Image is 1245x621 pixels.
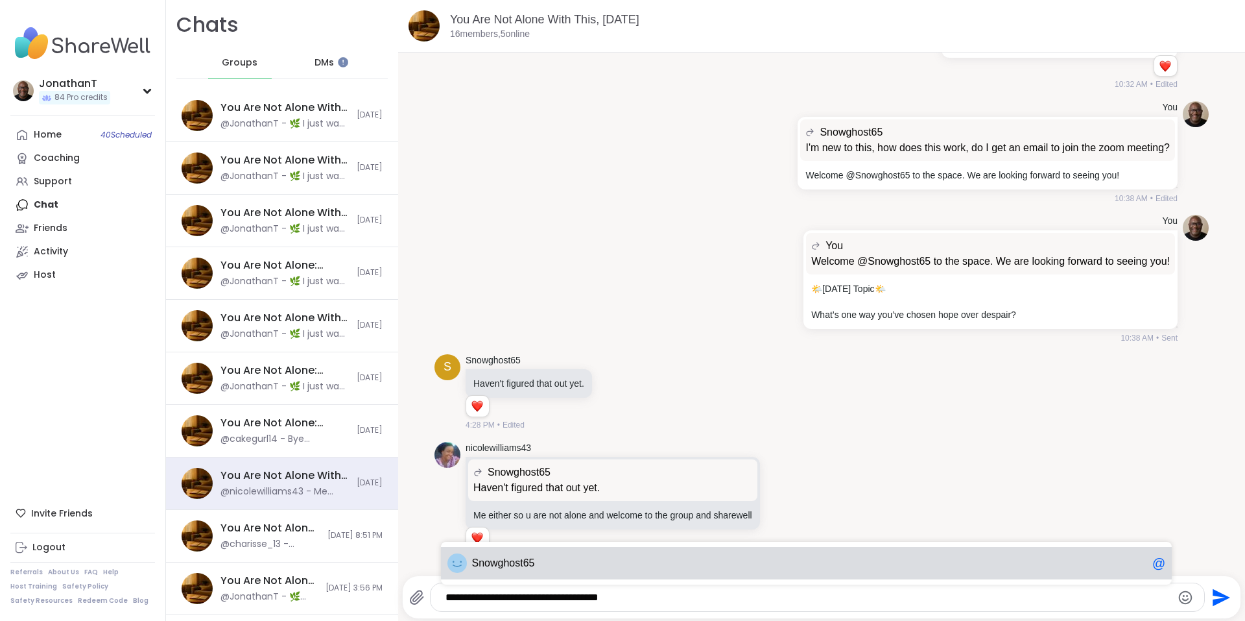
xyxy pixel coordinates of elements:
a: Referrals [10,568,43,577]
div: Friends [34,222,67,235]
div: Support [34,175,72,188]
a: FAQ [84,568,98,577]
div: You Are Not Alone: Midday Reset, [DATE] [220,416,349,430]
button: Send [1205,583,1234,612]
img: You Are Not Alone With This, Oct 07 [182,152,213,184]
img: You Are Not Alone: Midday Reset, Oct 10 [182,573,213,604]
span: Snowghost65 [488,465,551,480]
img: You Are Not Alone With This, Oct 12 [182,205,213,236]
span: S [444,358,451,376]
button: Emoji picker [1178,590,1193,605]
div: You Are Not Alone With This, [DATE] [220,206,349,220]
span: 10:38 AM [1120,332,1154,344]
p: 16 members, 5 online [450,28,530,41]
a: SSnowghost65@ [441,547,1172,579]
a: Safety Policy [62,582,108,591]
span: You [825,238,843,254]
span: 10:38 AM [1115,193,1148,204]
span: • [1150,79,1153,90]
img: ShareWell Nav Logo [10,21,155,66]
a: Home40Scheduled [10,123,155,147]
a: Blog [133,596,148,605]
div: @JonathanT - 🌿 I just want to remind everyone — if things ever feel too heavy outside of group, y... [220,380,349,393]
img: You Are Not Alone With This, Oct 11 [182,310,213,341]
div: Host [34,269,56,282]
div: You Are Not Alone With This, [DATE] [220,311,349,325]
a: Redeem Code [78,596,128,605]
img: You Are Not Alone: Midday Reset, Oct 09 [182,415,213,446]
span: [DATE] [357,162,383,173]
span: Edited [1156,79,1178,90]
span: Edited [503,419,525,431]
div: You Are Not Alone With This, [DATE] [220,469,349,483]
div: Activity [34,245,68,258]
span: 10:32 AM [1115,79,1148,90]
div: @nicolewilliams43 - Me either so u are not alone and welcome to the group and sharewell [220,485,349,498]
a: nicolewilliams43 [466,442,531,455]
span: [DATE] [357,478,383,489]
div: You Are Not Alone: Midday Reset, [DATE] [220,258,349,273]
a: Help [103,568,119,577]
img: JonathanT [13,80,34,101]
div: @JonathanT - 🌿 Midday Reset is here! Starting [DATE], I’ll be hosting You Are Not Alone With This... [220,591,318,603]
a: About Us [48,568,79,577]
div: @JonathanT - 🌿 I just want to remind everyone — if things ever feel too heavy outside of group, y... [220,223,349,236]
button: Reactions: love [1158,61,1172,71]
span: [DATE] [357,372,383,384]
div: You Are Not Alone With This, [DATE] [220,101,349,115]
img: You Are Not Alone With This, Oct 10 [182,100,213,131]
a: Activity [10,240,155,263]
div: You Are Not Alone With This, [DATE] [220,521,320,535]
span: Sent [1161,332,1178,344]
a: Host Training [10,582,57,591]
img: You Are Not Alone With This, Oct 09 [409,10,440,42]
a: Support [10,170,155,193]
span: • [1150,193,1153,204]
textarea: Type your message [445,591,1167,604]
h4: You [1162,215,1178,228]
div: Coaching [34,152,80,165]
div: Reaction list [1154,56,1177,77]
span: DMs [314,56,334,69]
p: Me either so u are not alone and welcome to the group and sharewell [473,509,752,522]
iframe: Spotlight [338,57,348,67]
a: Host [10,263,155,287]
div: You Are Not Alone With This, [DATE] [220,153,349,167]
p: Welcome @Snowghost65 to the space. We are looking forward to seeing you! [811,254,1170,269]
div: You Are Not Alone: Midday Reset, [DATE] [220,363,349,378]
span: [DATE] [357,320,383,331]
div: @charisse_13 - @nicolewilliams43 this was nice if you to ask? [220,538,320,551]
div: @cakegurl14 - Bye everyone! [220,433,349,446]
div: Invite Friends [10,502,155,525]
div: JonathanT [39,77,110,91]
span: 84 Pro credits [54,92,108,103]
img: https://sharewell-space-live.sfo3.digitaloceanspaces.com/user-generated/3403c148-dfcf-4217-9166-8... [434,442,460,468]
span: owghost65 [484,557,534,570]
div: Reaction list [466,528,489,548]
div: @ [1152,555,1165,571]
div: Home [34,128,62,141]
div: @JonathanT - 🌿 I just want to remind everyone — if things ever feel too heavy outside of group, y... [220,170,349,183]
img: You Are Not Alone With This, Oct 09 [182,468,213,499]
a: You Are Not Alone With This, [DATE] [450,13,639,26]
p: Haven't figured that out yet. [473,480,752,496]
span: 40 Scheduled [101,130,152,140]
span: Edited [1156,193,1178,204]
span: [DATE] [357,267,383,278]
a: Safety Resources [10,596,73,605]
div: @JonathanT - 🌿 I just want to remind everyone — if things ever feel too heavy outside of group, y... [220,328,349,341]
div: You Are Not Alone: Midday Reset, [DATE] [220,574,318,588]
span: • [497,419,500,431]
div: Logout [32,541,65,554]
p: What’s one way you’ve chosen hope over despair? [811,308,1170,321]
h4: You [1162,101,1178,114]
span: Snowghost65 [820,125,883,140]
span: [DATE] [357,215,383,226]
img: https://sharewell-space-live.sfo3.digitaloceanspaces.com/user-generated/0e2c5150-e31e-4b6a-957d-4... [1183,215,1209,241]
span: [DATE] [357,425,383,436]
span: [DATE] 8:51 PM [327,530,383,541]
div: Reaction list [466,396,489,417]
a: Coaching [10,147,155,170]
div: Snowghost65 [447,554,467,573]
span: 🌤️ [811,284,822,294]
